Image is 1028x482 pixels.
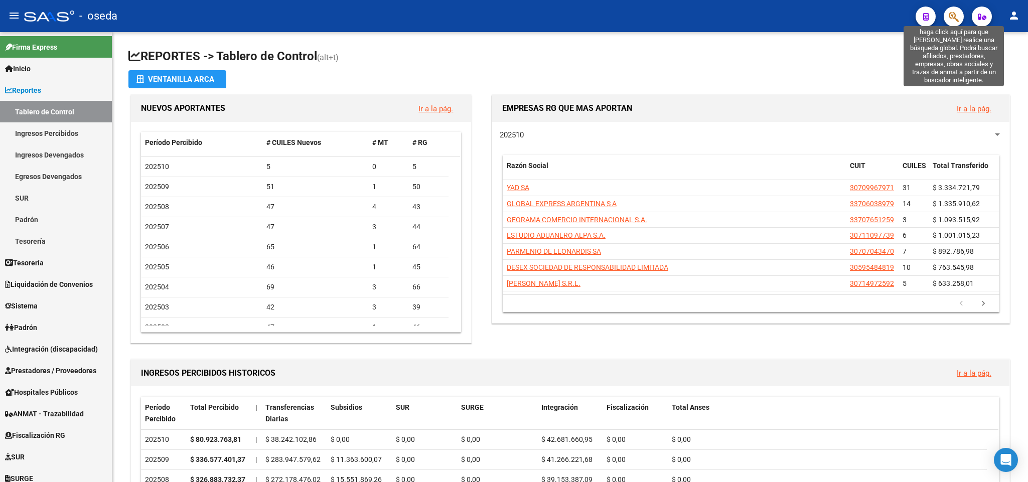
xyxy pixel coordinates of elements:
datatable-header-cell: | [251,397,261,430]
span: 7 [903,247,907,255]
h1: REPORTES -> Tablero de Control [128,48,1012,66]
span: GEORAMA COMERCIO INTERNACIONAL S.A. [507,216,647,224]
span: Hospitales Públicos [5,387,78,398]
span: NUEVOS APORTANTES [141,103,225,113]
span: 202507 [145,223,169,231]
span: SUR [5,451,25,462]
span: 202509 [145,183,169,191]
div: 39 [412,301,445,313]
span: 202504 [145,283,169,291]
button: Ir a la pág. [949,99,999,118]
div: 1 [372,241,404,253]
datatable-header-cell: # CUILES Nuevos [262,132,369,153]
datatable-header-cell: CUIT [846,155,899,188]
datatable-header-cell: Total Transferido [929,155,999,188]
span: $ 0,00 [672,435,691,443]
div: 202510 [145,434,182,445]
span: 202510 [500,130,524,139]
button: Ir a la pág. [410,99,461,118]
div: 69 [266,281,365,293]
span: Período Percibido [145,138,202,146]
span: $ 42.681.660,95 [541,435,593,443]
mat-icon: person [1008,10,1020,22]
div: 5 [412,161,445,173]
span: $ 633.258,01 [933,279,974,287]
span: | [255,435,257,443]
span: $ 1.001.015,23 [933,231,980,239]
div: 3 [372,221,404,233]
a: go to previous page [952,298,971,309]
mat-icon: menu [8,10,20,22]
div: 64 [412,241,445,253]
span: $ 38.242.102,86 [265,435,317,443]
span: $ 763.545,98 [933,263,974,271]
span: 202506 [145,243,169,251]
span: SURGE [461,403,484,411]
span: $ 0,00 [461,435,480,443]
span: Integración (discapacidad) [5,344,98,355]
span: $ 41.266.221,68 [541,455,593,463]
span: 10 [903,263,911,271]
span: $ 892.786,98 [933,247,974,255]
datatable-header-cell: Transferencias Diarias [261,397,327,430]
span: 14 [903,200,911,208]
datatable-header-cell: Total Percibido [186,397,251,430]
div: 1 [372,322,404,333]
span: 5 [903,279,907,287]
span: 202503 [145,303,169,311]
span: EMPRESAS RG QUE MAS APORTAN [502,103,632,113]
span: GLOBAL EXPRESS ARGENTINA S A [507,200,617,208]
span: Transferencias Diarias [265,403,314,423]
div: Ventanilla ARCA [136,70,218,88]
span: Tesorería [5,257,44,268]
span: $ 1.335.910,62 [933,200,980,208]
a: Ir a la pág. [957,369,991,378]
span: $ 3.334.721,79 [933,184,980,192]
span: $ 0,00 [461,455,480,463]
a: go to next page [974,298,993,309]
datatable-header-cell: Subsidios [327,397,392,430]
span: Subsidios [331,403,362,411]
span: 6 [903,231,907,239]
div: 65 [266,241,365,253]
span: CUILES [903,162,926,170]
span: $ 0,00 [331,435,350,443]
strong: $ 336.577.401,37 [190,455,245,463]
div: 3 [372,301,404,313]
span: 202510 [145,163,169,171]
span: 30709967971 [850,184,894,192]
div: 47 [266,221,365,233]
div: 3 [372,281,404,293]
span: $ 0,00 [672,455,691,463]
button: Ventanilla ARCA [128,70,226,88]
span: Total Transferido [933,162,988,170]
div: 47 [266,322,365,333]
span: 30711097739 [850,231,894,239]
span: Liquidación de Convenios [5,279,93,290]
span: Padrón [5,322,37,333]
span: Fiscalización RG [5,430,65,441]
div: 42 [266,301,365,313]
datatable-header-cell: SUR [392,397,457,430]
span: | [255,403,257,411]
span: PARMENIO DE LEONARDIS SA [507,247,601,255]
span: Prestadores / Proveedores [5,365,96,376]
datatable-header-cell: Razón Social [503,155,846,188]
div: 5 [266,161,365,173]
div: 51 [266,181,365,193]
span: 202505 [145,263,169,271]
datatable-header-cell: SURGE [457,397,537,430]
span: 30714972592 [850,279,894,287]
span: INGRESOS PERCIBIDOS HISTORICOS [141,368,275,378]
div: 43 [412,201,445,213]
span: $ 11.363.600,07 [331,455,382,463]
span: Período Percibido [145,403,176,423]
span: [PERSON_NAME] S.R.L. [507,279,580,287]
span: $ 0,00 [607,455,626,463]
span: $ 0,00 [396,455,415,463]
span: | [255,455,257,463]
datatable-header-cell: CUILES [899,155,929,188]
div: 46 [412,322,445,333]
span: - oseda [79,5,117,27]
a: Ir a la pág. [418,104,453,113]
